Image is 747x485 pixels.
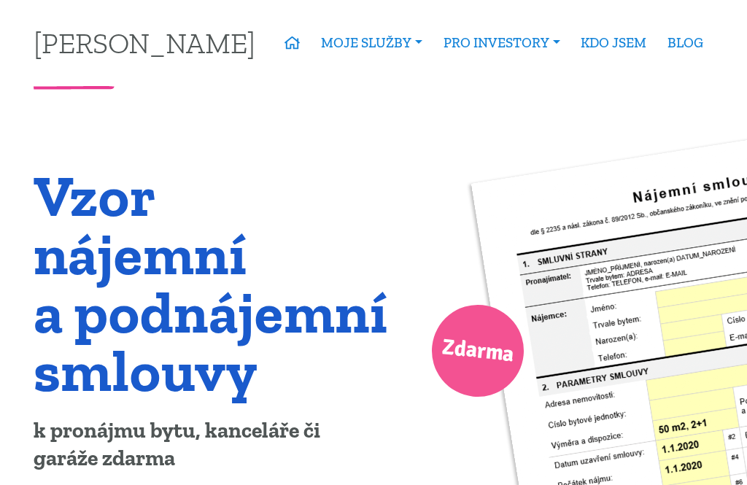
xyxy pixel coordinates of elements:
h1: Vzor nájemní a podnájemní smlouvy [34,166,364,400]
a: KDO JSEM [570,26,657,60]
p: k pronájmu bytu, kanceláře či garáže zdarma [34,417,364,473]
a: MOJE SLUŽBY [311,26,433,60]
a: BLOG [657,26,714,60]
a: PRO INVESTORY [433,26,570,60]
span: Zdarma [440,328,516,374]
a: [PERSON_NAME] [34,28,255,57]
